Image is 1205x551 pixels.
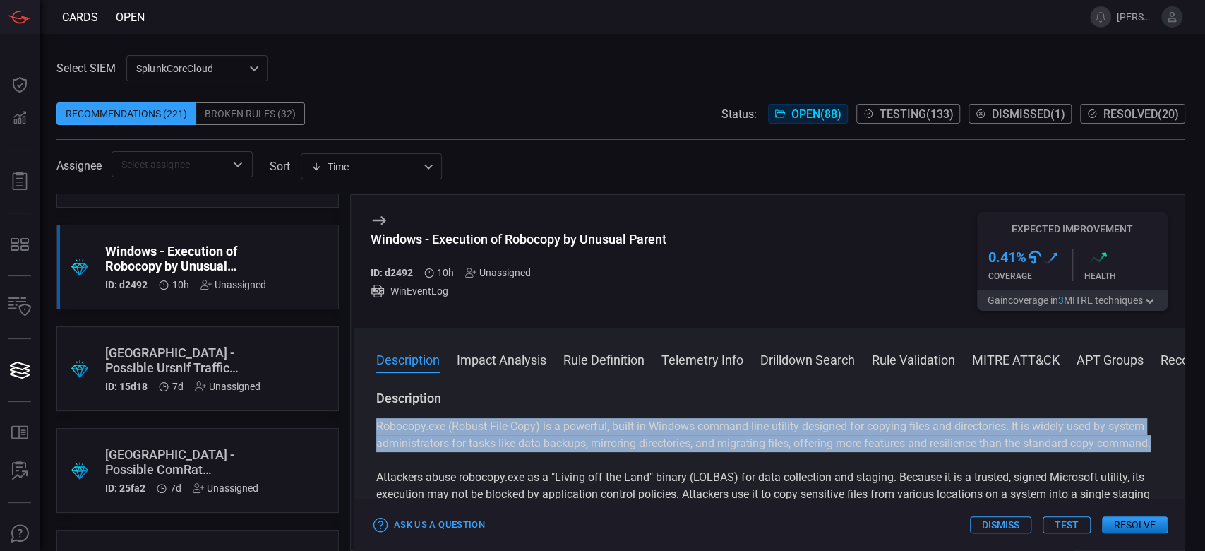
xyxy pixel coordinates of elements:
p: Robocopy.exe (Robust File Copy) is a powerful, built-in Windows command-line utility designed for... [376,418,1162,452]
button: Rule Validation [872,350,955,367]
div: Windows - Execution of Robocopy by Unusual Parent [371,232,666,247]
button: Dismissed(1) [969,104,1072,124]
button: Test [1043,516,1091,533]
div: Health [1084,271,1168,281]
button: Resolved(20) [1080,104,1185,124]
span: Assignee [56,159,102,172]
div: Recommendations (221) [56,102,196,125]
span: Resolved ( 20 ) [1103,107,1179,121]
span: [PERSON_NAME][EMAIL_ADDRESS][PERSON_NAME][DOMAIN_NAME] [1117,11,1156,23]
button: Cards [3,353,37,387]
span: Aug 18, 2025 2:22 AM [172,279,189,290]
span: open [116,11,145,24]
span: Status: [721,107,757,121]
div: Coverage [988,271,1072,281]
div: Windows - Execution of Robocopy by Unusual Parent [105,244,266,273]
button: Impact Analysis [457,350,546,367]
h3: Description [376,390,1162,407]
button: Ask Us A Question [3,517,37,551]
div: Unassigned [195,381,260,392]
button: Rule Catalog [3,416,37,450]
div: Unassigned [193,482,258,494]
span: Dismissed ( 1 ) [992,107,1065,121]
span: Aug 18, 2025 2:22 AM [437,267,454,278]
p: SplunkCoreCloud [136,61,245,76]
h5: ID: 25fa2 [105,482,145,494]
span: Testing ( 133 ) [880,107,954,121]
label: sort [270,160,290,173]
div: Palo Alto - Possible Ursnif Traffic Detected (TA551) [105,345,260,375]
button: Telemetry Info [661,350,743,367]
span: Aug 11, 2025 4:47 AM [170,482,181,494]
button: Dashboard [3,68,37,102]
span: Cards [62,11,98,24]
h3: 0.41 % [988,249,1026,266]
button: Open [228,155,248,174]
label: Select SIEM [56,61,116,75]
h5: ID: d2492 [105,279,148,290]
h5: ID: d2492 [371,267,413,278]
div: Palo Alto - Possible ComRat Command and Control Network Traffic (Turla) [105,447,258,477]
div: Broken Rules (32) [196,102,305,125]
div: Unassigned [200,279,266,290]
button: Ask Us a Question [371,514,488,536]
span: Aug 11, 2025 4:48 AM [172,381,184,392]
button: Description [376,350,440,367]
button: MITRE ATT&CK [972,350,1060,367]
button: Dismiss [970,516,1031,533]
button: Resolve [1102,516,1168,533]
div: Time [311,160,419,174]
h5: ID: 15d18 [105,381,148,392]
h5: Expected Improvement [977,223,1168,235]
div: Unassigned [465,267,531,278]
button: MITRE - Detection Posture [3,227,37,261]
span: 3 [1058,295,1064,306]
input: Select assignee [116,155,225,173]
button: Open(88) [768,104,848,124]
span: Open ( 88 ) [791,107,841,121]
button: APT Groups [1077,350,1144,367]
p: Attackers abuse robocopy.exe as a "Living off the Land" binary (LOLBAS) for data collection and s... [376,469,1162,520]
div: WinEventLog [371,284,666,298]
button: Detections [3,102,37,136]
button: Reports [3,165,37,199]
button: Rule Definition [563,350,645,367]
button: Gaincoverage in3MITRE techniques [977,290,1168,311]
button: Testing(133) [856,104,960,124]
button: Inventory [3,290,37,324]
button: ALERT ANALYSIS [3,454,37,488]
button: Drilldown Search [760,350,855,367]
